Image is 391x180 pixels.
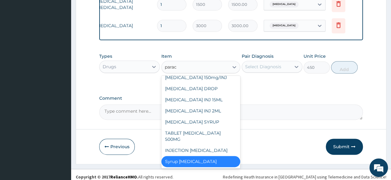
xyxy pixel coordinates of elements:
strong: Copyright © 2017 . [76,174,138,180]
td: [MEDICAL_DATA] [92,19,154,32]
a: RelianceHMO [110,174,137,180]
span: [MEDICAL_DATA] [270,1,299,7]
div: [MEDICAL_DATA] DROP [161,83,240,94]
label: Types [99,54,112,59]
label: Item [161,53,172,59]
div: [MEDICAL_DATA] INJ 2ML [161,105,240,116]
textarea: Type your message and hit 'Enter' [3,117,118,139]
div: TABLET [MEDICAL_DATA] 500MG [161,128,240,145]
div: INJECTION [MEDICAL_DATA] [161,145,240,156]
div: Select Diagnosis [245,64,281,70]
label: Pair Diagnosis [242,53,274,59]
div: Drugs [103,64,116,70]
div: Chat with us now [32,35,104,43]
img: d_794563401_company_1708531726252_794563401 [11,31,25,46]
label: Comment [99,96,363,101]
div: Minimize live chat window [101,3,116,18]
label: Unit Price [304,53,326,59]
div: [MEDICAL_DATA] 150mg/INJ [161,72,240,83]
span: [MEDICAL_DATA] [270,23,299,29]
button: Previous [99,139,135,155]
div: Redefining Heath Insurance in [GEOGRAPHIC_DATA] using Telemedicine and Data Science! [223,174,386,180]
button: Add [331,61,357,73]
button: Submit [326,139,363,155]
div: Syrup [MEDICAL_DATA] [161,156,240,167]
div: [MEDICAL_DATA] INJ 15ML [161,94,240,105]
div: [MEDICAL_DATA] SYRUP [161,116,240,128]
span: We're online! [36,52,85,114]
